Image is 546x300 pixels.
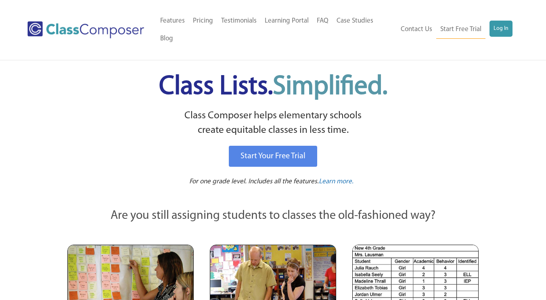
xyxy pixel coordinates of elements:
img: Class Composer [27,21,144,38]
span: For one grade level. Includes all the features. [189,178,319,185]
span: Start Your Free Trial [241,152,305,160]
a: Log In [490,21,513,37]
a: FAQ [313,12,333,30]
a: Testimonials [217,12,261,30]
a: Learning Portal [261,12,313,30]
a: Case Studies [333,12,377,30]
a: Start Your Free Trial [229,146,317,167]
span: Class Lists. [159,74,387,100]
p: Are you still assigning students to classes the old-fashioned way? [67,207,479,225]
span: Learn more. [319,178,354,185]
nav: Header Menu [396,21,513,39]
a: Blog [156,30,177,48]
a: Features [156,12,189,30]
a: Start Free Trial [436,21,485,39]
p: Class Composer helps elementary schools create equitable classes in less time. [66,109,480,138]
a: Contact Us [397,21,436,38]
span: Simplified. [273,74,387,100]
nav: Header Menu [156,12,396,48]
a: Pricing [189,12,217,30]
a: Learn more. [319,177,354,187]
